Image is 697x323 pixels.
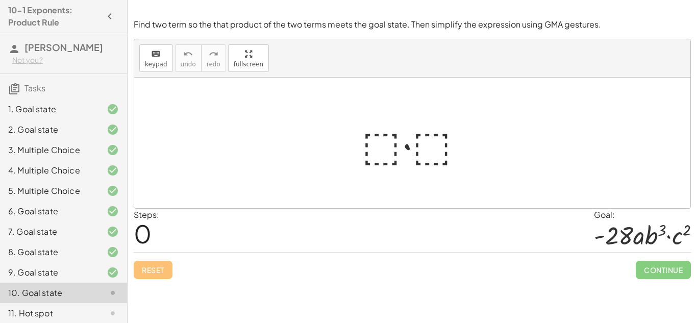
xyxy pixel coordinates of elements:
[207,61,220,68] span: redo
[183,48,193,60] i: undo
[8,4,101,29] h4: 10-1 Exponents: Product Rule
[107,164,119,177] i: Task finished and correct.
[8,164,90,177] div: 4. Multiple Choice
[107,266,119,279] i: Task finished and correct.
[8,307,90,319] div: 11. Hot spot
[234,61,263,68] span: fullscreen
[107,144,119,156] i: Task finished and correct.
[8,103,90,115] div: 1. Goal state
[24,41,103,53] span: [PERSON_NAME]
[107,185,119,197] i: Task finished and correct.
[151,48,161,60] i: keyboard
[8,287,90,299] div: 10. Goal state
[228,44,269,72] button: fullscreen
[8,266,90,279] div: 9. Goal state
[107,226,119,238] i: Task finished and correct.
[8,144,90,156] div: 3. Multiple Choice
[8,123,90,136] div: 2. Goal state
[107,205,119,217] i: Task finished and correct.
[12,55,119,65] div: Not you?
[107,246,119,258] i: Task finished and correct.
[8,246,90,258] div: 8. Goal state
[24,83,45,93] span: Tasks
[107,103,119,115] i: Task finished and correct.
[209,48,218,60] i: redo
[8,185,90,197] div: 5. Multiple Choice
[201,44,226,72] button: redoredo
[175,44,202,72] button: undoundo
[594,209,691,221] div: Goal:
[139,44,173,72] button: keyboardkeypad
[134,218,152,249] span: 0
[107,307,119,319] i: Task not started.
[107,123,119,136] i: Task finished and correct.
[145,61,167,68] span: keypad
[134,19,691,31] p: Find two term so the that product of the two terms meets the goal state. Then simplify the expres...
[107,287,119,299] i: Task not started.
[8,205,90,217] div: 6. Goal state
[134,209,159,220] label: Steps:
[181,61,196,68] span: undo
[8,226,90,238] div: 7. Goal state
